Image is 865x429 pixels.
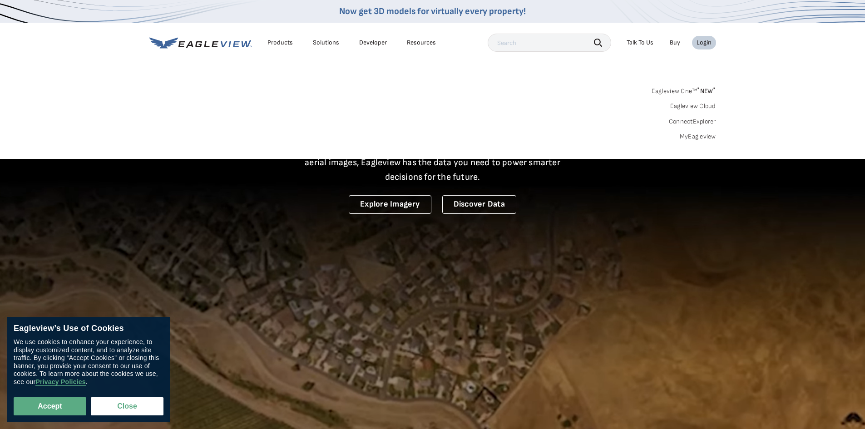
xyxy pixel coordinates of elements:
[313,39,339,47] div: Solutions
[627,39,653,47] div: Talk To Us
[488,34,611,52] input: Search
[652,84,716,95] a: Eagleview One™*NEW*
[35,378,85,386] a: Privacy Policies
[14,338,163,386] div: We use cookies to enhance your experience, to display customized content, and to analyze site tra...
[697,87,716,95] span: NEW
[267,39,293,47] div: Products
[294,141,572,184] p: A new era starts here. Built on more than 3.5 billion high-resolution aerial images, Eagleview ha...
[697,39,712,47] div: Login
[349,195,431,214] a: Explore Imagery
[407,39,436,47] div: Resources
[670,39,680,47] a: Buy
[442,195,516,214] a: Discover Data
[670,102,716,110] a: Eagleview Cloud
[14,324,163,334] div: Eagleview’s Use of Cookies
[14,397,86,415] button: Accept
[669,118,716,126] a: ConnectExplorer
[680,133,716,141] a: MyEagleview
[359,39,387,47] a: Developer
[339,6,526,17] a: Now get 3D models for virtually every property!
[91,397,163,415] button: Close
